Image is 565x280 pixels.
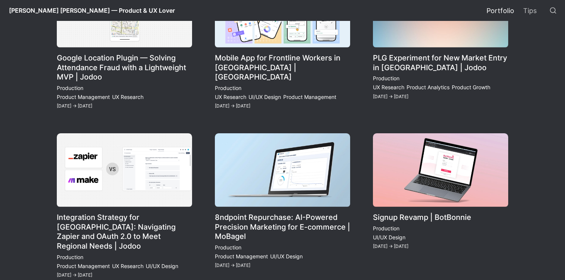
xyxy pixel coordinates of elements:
a: Signup Revamp | BotBonnie [373,133,508,280]
a: 8ndpoint Repurchase: AI-Powered Precision Marketing for E-commerce | MoBagel [215,133,350,280]
a: Integration Strategy for [GEOGRAPHIC_DATA]: Navigating Zapier and OAuth 2.0 to Meet Regional Need... [57,133,192,280]
span: [PERSON_NAME] [PERSON_NAME] — Product & UX Lover [9,7,175,14]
